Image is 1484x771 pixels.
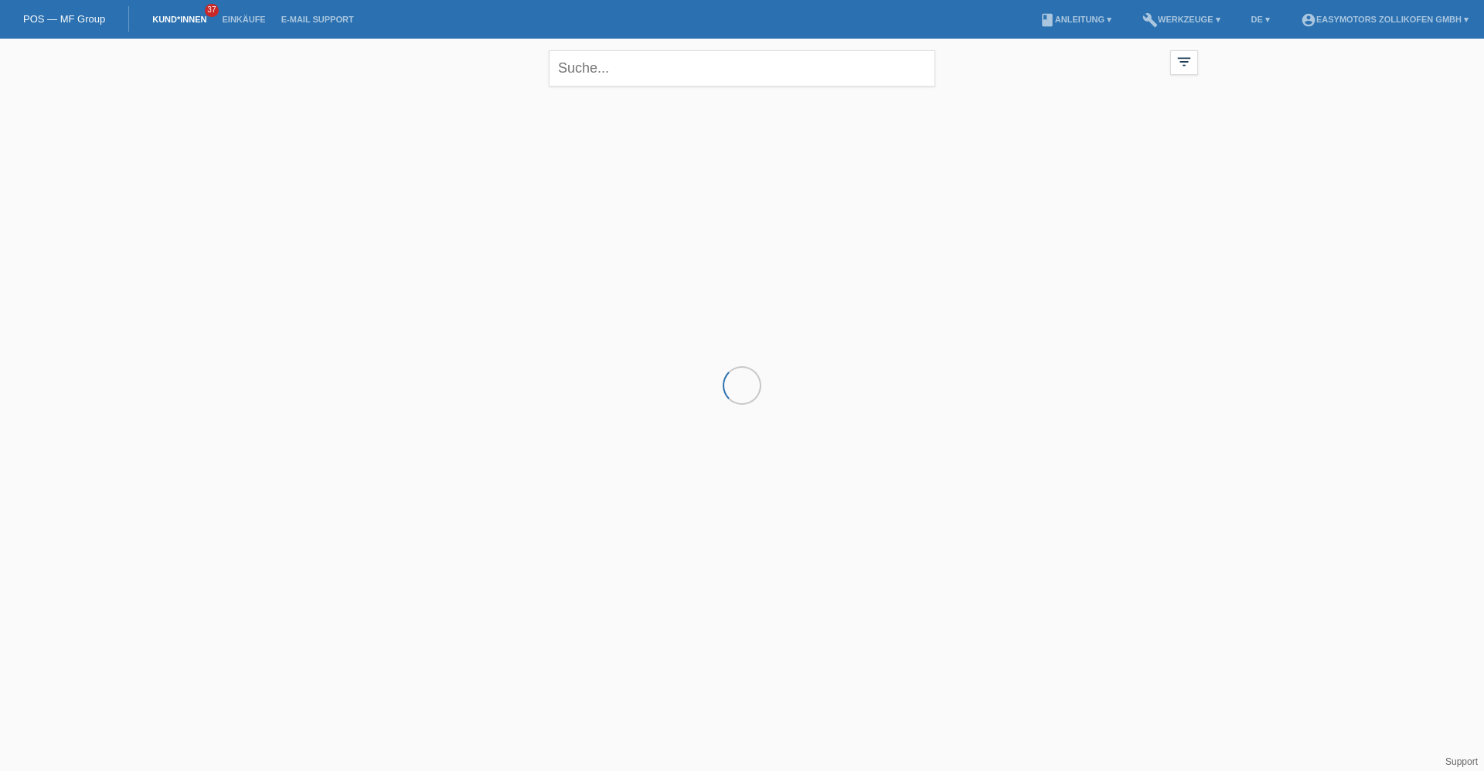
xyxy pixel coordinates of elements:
[1142,12,1158,28] i: build
[1040,12,1055,28] i: book
[145,15,214,24] a: Kund*innen
[1293,15,1476,24] a: account_circleEasymotors Zollikofen GmbH ▾
[205,4,219,17] span: 37
[1301,12,1316,28] i: account_circle
[1244,15,1278,24] a: DE ▾
[1445,756,1478,767] a: Support
[274,15,362,24] a: E-Mail Support
[1135,15,1228,24] a: buildWerkzeuge ▾
[549,50,935,87] input: Suche...
[1176,53,1193,70] i: filter_list
[23,13,105,25] a: POS — MF Group
[1032,15,1119,24] a: bookAnleitung ▾
[214,15,273,24] a: Einkäufe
